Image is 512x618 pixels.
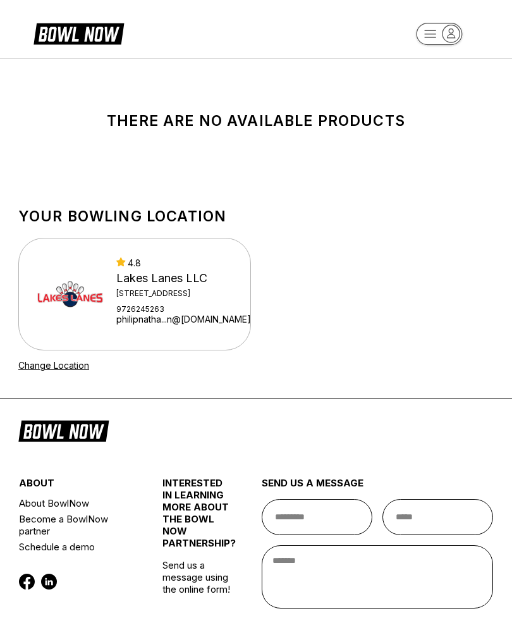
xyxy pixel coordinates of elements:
a: Schedule a demo [19,539,135,555]
div: about [19,477,135,495]
a: philipnatha...n@[DOMAIN_NAME] [116,314,251,324]
div: There are no available products [56,112,456,130]
a: About BowlNow [19,495,135,511]
a: Change Location [18,360,89,371]
div: send us a message [262,477,493,499]
div: Lakes Lanes LLC [116,271,251,285]
img: Lakes Lanes LLC [35,259,105,329]
div: [STREET_ADDRESS] [116,288,251,298]
div: 9726245263 [116,304,251,314]
div: 4.8 [116,257,251,268]
div: INTERESTED IN LEARNING MORE ABOUT THE BOWL NOW PARTNERSHIP? [162,477,234,559]
a: Become a BowlNow partner [19,511,135,539]
h1: Your bowling location [18,207,494,225]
